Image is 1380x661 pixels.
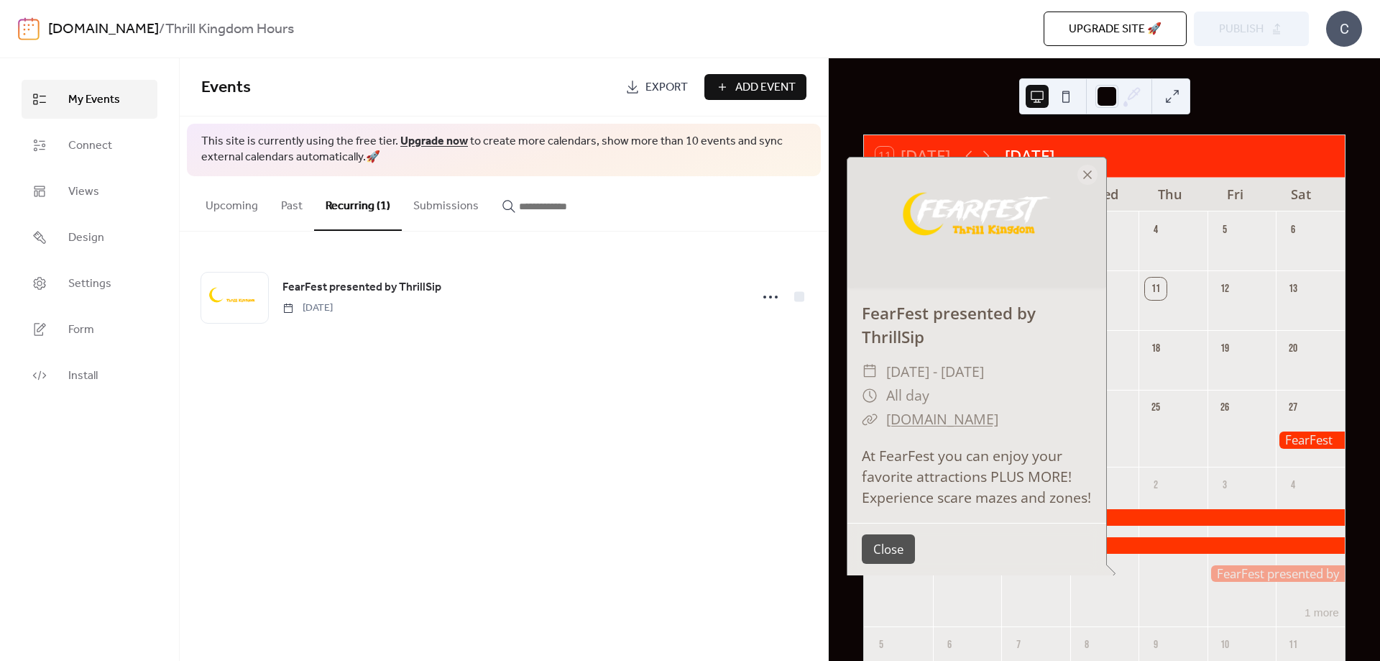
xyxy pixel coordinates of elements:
div: 11 [1282,634,1305,656]
span: This site is currently using the free tier. to create more calendars, show more than 10 events an... [201,134,806,166]
span: FearFest presented by ThrillSip [282,279,441,296]
div: C [1326,11,1362,47]
span: All day [886,383,929,407]
span: [DATE] - [DATE] [886,360,984,383]
a: Form [22,310,157,349]
span: Form [68,322,94,339]
span: Design [68,229,104,247]
div: 7 [1008,634,1030,656]
button: 1 more [1299,603,1345,620]
div: FearFest presented by ThrillSip [1276,432,1345,449]
span: Connect [68,137,112,155]
span: Export [645,79,688,96]
button: Submissions [402,176,490,229]
div: 25 [1145,396,1167,419]
div: 12 [1213,278,1236,300]
a: Views [22,172,157,211]
div: 18 [1145,337,1167,360]
div: 6 [1282,219,1305,241]
a: Install [22,356,157,395]
a: My Events [22,80,157,119]
button: Add Event [704,74,806,100]
span: Views [68,183,99,201]
a: FearFest presented by ThrillSip [862,302,1036,349]
span: Add Event [735,79,796,96]
a: Upgrade now [400,130,468,152]
div: 3 [1213,474,1236,496]
button: Upcoming [194,176,270,229]
span: Settings [68,275,111,293]
span: [DATE] [282,301,333,316]
div: ​ [862,383,878,407]
div: ​ [862,407,878,431]
div: Thu [1137,178,1202,211]
span: Upgrade site 🚀 [1069,21,1161,38]
div: 4 [1145,219,1167,241]
a: Export [615,74,699,100]
div: 6 [939,634,961,656]
div: 11 [1145,278,1167,300]
div: 27 [1282,396,1305,419]
div: At FearFest you can enjoy your favorite attractions PLUS MORE! Experience scare mazes and zones! [847,445,1106,509]
div: FearFest presented by ThrillSip [1207,565,1345,583]
a: FearFest presented by ThrillSip [282,278,441,297]
img: logo [18,17,40,40]
a: Design [22,218,157,257]
button: Past [270,176,314,229]
button: Recurring (1) [314,176,402,231]
div: 2 [1145,474,1167,496]
div: 8 [1076,634,1098,656]
a: [DOMAIN_NAME] [48,16,159,43]
div: 5 [1213,219,1236,241]
div: 4 [1282,474,1305,496]
a: Settings [22,264,157,303]
div: Fri [1202,178,1268,211]
div: 20 [1282,337,1305,360]
button: Close [862,534,915,564]
div: Sat [1268,178,1333,211]
b: Thrill Kingdom Hours [165,16,294,43]
b: / [159,16,165,43]
a: Connect [22,126,157,165]
div: 13 [1282,278,1305,300]
div: ​ [862,360,878,383]
div: 26 [1213,396,1236,419]
div: 10 [1213,634,1236,656]
div: [DATE] [1005,144,1054,168]
div: 19 [1213,337,1236,360]
span: My Events [68,91,120,109]
span: Install [68,368,98,385]
div: 5 [870,634,892,656]
a: [DOMAIN_NAME] [886,409,998,429]
span: Events [201,72,251,104]
button: Upgrade site 🚀 [1044,12,1187,46]
div: 9 [1145,634,1167,656]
